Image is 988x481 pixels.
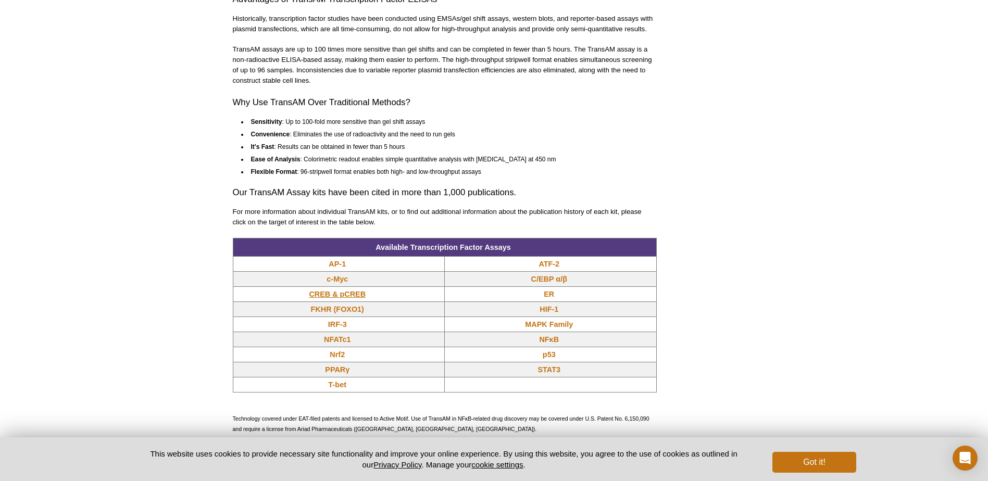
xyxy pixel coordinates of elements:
strong: Ease of Analysis [251,156,301,163]
button: cookie settings [471,460,523,469]
strong: Sensitivity [251,118,282,125]
h3: Our TransAM Assay kits have been cited in more than 1,000 publications. [233,186,657,199]
a: CREB & pCREB [309,289,366,299]
div: Open Intercom Messenger [953,446,978,471]
li: : Colorimetric readout enables simple quantitative analysis with [MEDICAL_DATA] at 450 nm [248,152,647,164]
a: c-Myc [327,274,348,284]
a: ER [544,289,554,299]
a: Privacy Policy [373,460,421,469]
button: Got it! [772,452,856,473]
a: HIF-1 [540,304,558,314]
strong: It's Fast [251,143,274,150]
strong: Convenience [251,131,290,138]
a: ATF-2 [539,259,559,269]
a: IRF-3 [328,319,347,330]
a: p53 [543,349,556,360]
a: NFκB [539,334,559,345]
a: C/EBP α/β [531,274,567,284]
a: AP-1 [329,259,346,269]
span: Available Transcription Factor Assays [376,243,511,251]
p: This website uses cookies to provide necessary site functionality and improve your online experie... [132,448,756,470]
a: T-bet [329,379,346,390]
li: : Results can be obtained in fewer than 5 hours [248,140,647,152]
a: MAPK Family [525,319,573,330]
p: Historically, transcription factor studies have been conducted using EMSAs/gel shift assays, west... [233,14,657,34]
p: For more information about individual TransAM kits, or to find out additional information about t... [233,207,657,227]
li: : Up to 100-fold more sensitive than gel shift assays [248,117,647,127]
p: TransAM assays are up to 100 times more sensitive than gel shifts and can be completed in fewer t... [233,44,657,86]
a: FKHR (FOXO1) [311,304,364,314]
li: : Eliminates the use of radioactivity and the need to run gels [248,127,647,140]
span: Technology covered under EAT-filed patents and licensed to Active Motif. Use of TransAM in NFκB-r... [233,415,649,432]
a: PPARγ [325,364,349,375]
h2: Why Use TransAM Over Traditional Methods? [233,96,657,109]
a: STAT3 [538,364,560,375]
strong: Flexible Format [251,168,297,175]
li: : 96-stripwell format enables both high- and low-throughput assays [248,164,647,177]
a: Nrf2 [330,349,345,360]
a: NFATc1 [324,334,351,345]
